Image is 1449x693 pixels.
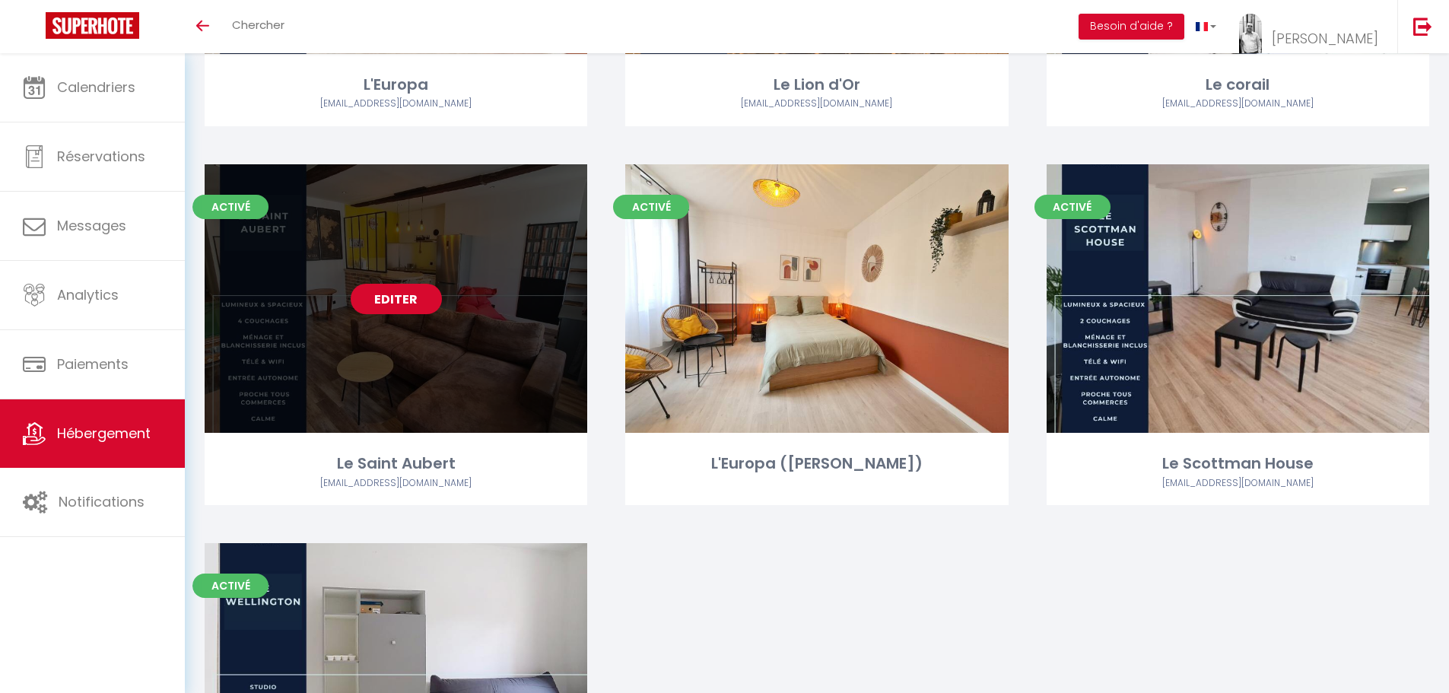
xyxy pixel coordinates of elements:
div: Le corail [1047,73,1429,97]
div: L'Europa ([PERSON_NAME]) [625,452,1008,475]
div: Airbnb [205,476,587,491]
span: Notifications [59,492,145,511]
span: Messages [57,216,126,235]
span: Activé [192,195,269,219]
span: Réservations [57,147,145,166]
button: Besoin d'aide ? [1079,14,1184,40]
img: Super Booking [46,12,139,39]
span: Activé [613,195,689,219]
a: Editer [351,284,442,314]
span: Hébergement [57,424,151,443]
span: Chercher [232,17,284,33]
span: [PERSON_NAME] [1272,29,1378,48]
div: Le Lion d'Or [625,73,1008,97]
img: logout [1413,17,1432,36]
span: Calendriers [57,78,135,97]
span: Activé [1034,195,1111,219]
div: Airbnb [1047,476,1429,491]
img: ... [1239,14,1262,63]
div: L'Europa [205,73,587,97]
span: Paiements [57,354,129,374]
span: Analytics [57,285,119,304]
div: Le Scottman House [1047,452,1429,475]
div: Le Saint Aubert [205,452,587,475]
div: Airbnb [1047,97,1429,111]
div: Airbnb [205,97,587,111]
span: Activé [192,574,269,598]
div: Airbnb [625,97,1008,111]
